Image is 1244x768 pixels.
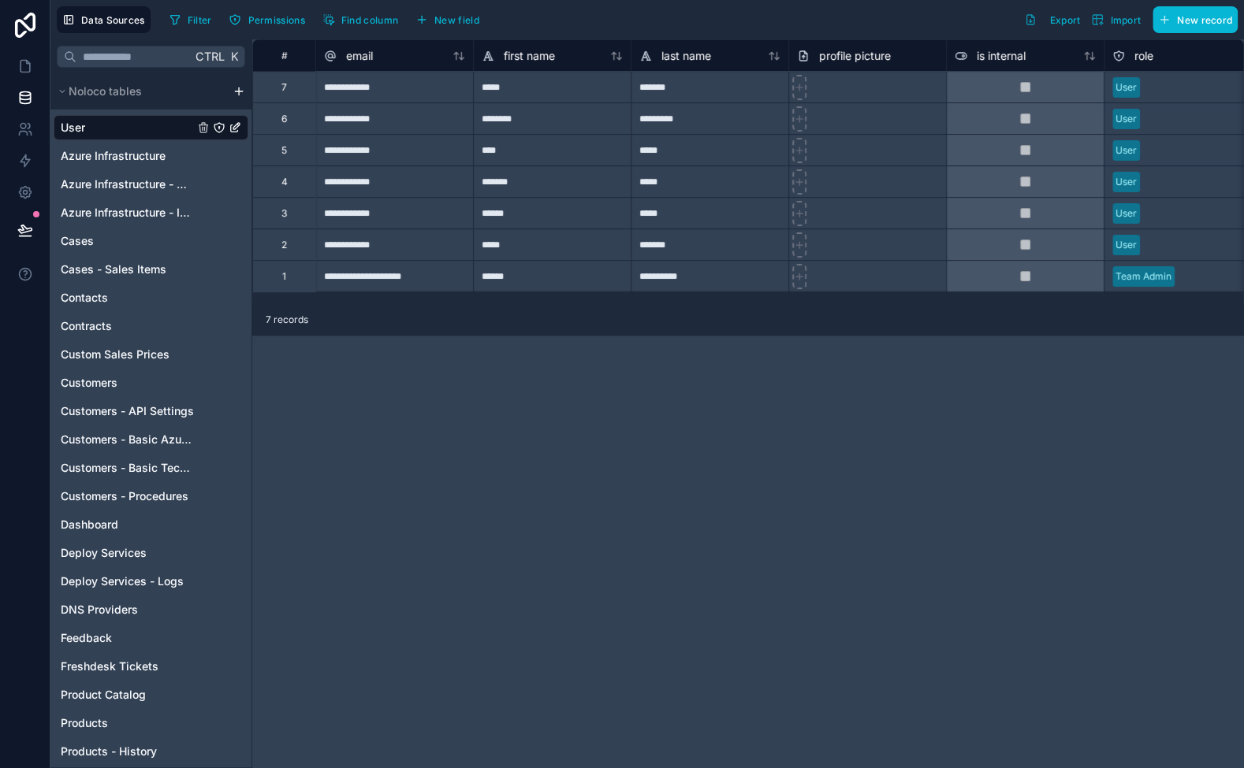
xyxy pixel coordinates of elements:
a: New record [1146,6,1238,33]
div: Team Admin [1116,269,1171,284]
div: User [1116,206,1137,221]
a: Permissions [223,8,316,32]
span: last name [661,48,711,64]
span: email [346,48,373,64]
div: 3 [281,207,287,220]
button: Import [1086,6,1146,33]
span: is internal [977,48,1026,64]
div: 2 [281,239,287,251]
span: New record [1177,14,1232,26]
span: first name [504,48,555,64]
span: profile picture [819,48,891,64]
span: 7 records [266,314,308,326]
span: Ctrl [194,46,226,66]
div: 5 [281,144,287,157]
div: 6 [281,113,287,125]
div: User [1116,143,1137,158]
div: User [1116,175,1137,189]
div: 7 [281,81,287,94]
button: Export [1019,6,1086,33]
button: New field [410,8,485,32]
button: Data Sources [57,6,151,33]
button: Permissions [223,8,310,32]
span: Data Sources [81,14,145,26]
span: Find column [341,14,398,26]
span: Permissions [248,14,304,26]
button: Filter [163,8,218,32]
div: User [1116,80,1137,95]
span: Import [1110,14,1141,26]
span: role [1134,48,1153,64]
button: Find column [317,8,404,32]
div: # [265,50,304,61]
div: 1 [282,270,286,283]
span: New field [434,14,479,26]
button: New record [1153,6,1238,33]
span: Export [1049,14,1080,26]
span: Filter [188,14,212,26]
div: 4 [281,176,288,188]
div: User [1116,112,1137,126]
div: User [1116,238,1137,252]
span: K [229,51,240,62]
